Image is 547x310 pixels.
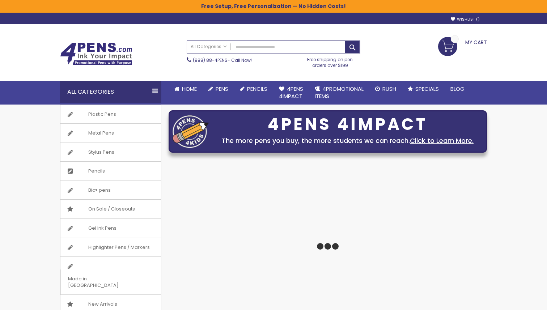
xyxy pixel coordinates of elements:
[300,54,361,68] div: Free shipping on pen orders over $199
[315,85,364,100] span: 4PROMOTIONAL ITEMS
[182,85,197,93] span: Home
[309,81,369,105] a: 4PROMOTIONALITEMS
[212,136,483,146] div: The more pens you buy, the more students we can reach.
[60,181,161,200] a: Bic® pens
[60,105,161,124] a: Plastic Pens
[450,85,465,93] span: Blog
[415,85,439,93] span: Specials
[81,124,121,143] span: Metal Pens
[81,162,112,181] span: Pencils
[81,105,123,124] span: Plastic Pens
[191,44,227,50] span: All Categories
[169,81,203,97] a: Home
[81,238,157,257] span: Highlighter Pens / Markers
[187,41,230,53] a: All Categories
[193,57,252,63] span: - Call Now!
[234,81,273,97] a: Pencils
[60,124,161,143] a: Metal Pens
[212,117,483,132] div: 4PENS 4IMPACT
[216,85,228,93] span: Pens
[173,115,209,148] img: four_pen_logo.png
[60,81,161,103] div: All Categories
[402,81,445,97] a: Specials
[60,162,161,181] a: Pencils
[60,238,161,257] a: Highlighter Pens / Markers
[81,219,124,238] span: Gel Ink Pens
[279,85,303,100] span: 4Pens 4impact
[382,85,396,93] span: Rush
[60,200,161,218] a: On Sale / Closeouts
[369,81,402,97] a: Rush
[445,81,470,97] a: Blog
[193,57,228,63] a: (888) 88-4PENS
[81,200,142,218] span: On Sale / Closeouts
[81,143,122,162] span: Stylus Pens
[60,219,161,238] a: Gel Ink Pens
[60,257,161,294] a: Made in [GEOGRAPHIC_DATA]
[410,136,474,145] a: Click to Learn More.
[273,81,309,105] a: 4Pens4impact
[81,181,118,200] span: Bic® pens
[203,81,234,97] a: Pens
[60,143,161,162] a: Stylus Pens
[451,17,480,22] a: Wishlist
[247,85,267,93] span: Pencils
[60,42,132,65] img: 4Pens Custom Pens and Promotional Products
[60,269,143,294] span: Made in [GEOGRAPHIC_DATA]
